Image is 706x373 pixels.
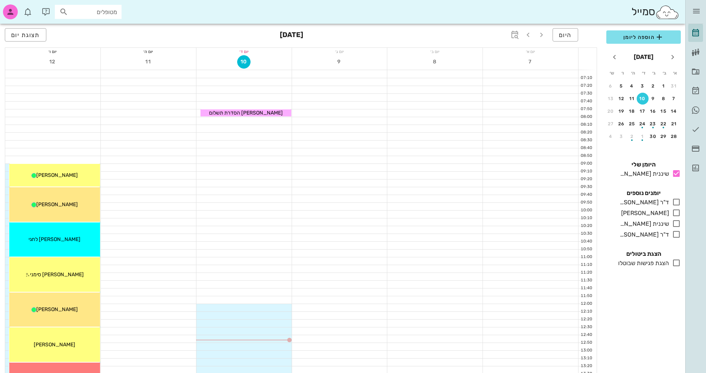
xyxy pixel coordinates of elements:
button: 13 [605,93,617,105]
div: 9 [647,96,659,101]
th: ג׳ [649,67,659,79]
div: 13:20 [579,363,594,369]
div: שיננית [PERSON_NAME] [617,169,669,178]
span: 12 [46,59,59,65]
div: [PERSON_NAME] [618,209,669,218]
button: 29 [658,131,670,142]
img: SmileCloud logo [655,5,679,20]
button: 5 [616,80,627,92]
button: 22 [658,118,670,130]
div: 11:30 [579,277,594,284]
span: 7 [524,59,537,65]
div: 1 [658,83,670,89]
button: 10 [237,55,251,69]
span: [PERSON_NAME] לחגי [29,236,80,242]
button: 4 [605,131,617,142]
h4: הצגת ביטולים [606,250,681,258]
button: 16 [647,105,659,117]
div: 12:20 [579,316,594,323]
button: 21 [668,118,680,130]
span: היום [559,32,572,39]
div: 7 [668,96,680,101]
div: 07:30 [579,90,594,97]
span: תג [22,6,26,10]
span: [PERSON_NAME] [34,341,75,348]
div: 22 [658,121,670,126]
button: הוספה ליומן [606,30,681,44]
div: 09:00 [579,161,594,167]
button: 2 [626,131,638,142]
button: [DATE] [631,50,656,65]
button: 12 [46,55,59,69]
button: 15 [658,105,670,117]
button: 26 [616,118,627,130]
button: 14 [668,105,680,117]
div: 29 [658,134,670,139]
div: 11:00 [579,254,594,260]
span: 9 [333,59,346,65]
button: 30 [647,131,659,142]
div: 11:20 [579,270,594,276]
button: 11 [142,55,155,69]
span: [PERSON_NAME] [36,172,78,178]
button: 28 [668,131,680,142]
div: 4 [626,83,638,89]
button: 17 [637,105,649,117]
div: 08:50 [579,153,594,159]
div: יום ב׳ [387,48,483,55]
div: יום ג׳ [292,48,387,55]
div: 10:50 [579,246,594,252]
div: 10:40 [579,238,594,245]
div: הצגת פגישות שבוטלו [615,259,669,268]
div: 09:50 [579,199,594,206]
div: יום ו׳ [5,48,100,55]
div: 10:20 [579,223,594,229]
div: ד"ר [PERSON_NAME] [617,230,669,239]
div: 12:30 [579,324,594,330]
div: 26 [616,121,627,126]
button: חודש הבא [608,50,621,64]
div: 15 [658,109,670,114]
div: שיננית [PERSON_NAME] [617,219,669,228]
div: יום א׳ [483,48,578,55]
button: 4 [626,80,638,92]
div: 27 [605,121,617,126]
div: 24 [637,121,649,126]
div: 13:00 [579,347,594,354]
span: [PERSON_NAME] [36,201,78,208]
button: 31 [668,80,680,92]
button: 23 [647,118,659,130]
button: 2 [647,80,659,92]
h4: היומן שלי [606,160,681,169]
h3: [DATE] [280,28,303,43]
div: 6 [605,83,617,89]
button: 27 [605,118,617,130]
div: 12:10 [579,308,594,315]
div: 08:30 [579,137,594,143]
div: 11:10 [579,262,594,268]
div: 11:50 [579,293,594,299]
div: סמייל [632,4,679,20]
div: 09:40 [579,192,594,198]
button: חודש שעבר [666,50,679,64]
div: 3 [637,83,649,89]
div: 2 [647,83,659,89]
div: 12 [616,96,627,101]
div: 11:40 [579,285,594,291]
div: 19 [616,109,627,114]
button: 10 [637,93,649,105]
th: ב׳ [660,67,669,79]
div: 13 [605,96,617,101]
div: 08:20 [579,129,594,136]
h4: יומנים נוספים [606,189,681,198]
button: תצוגת יום [5,28,46,42]
div: 09:30 [579,184,594,190]
div: 13:10 [579,355,594,362]
th: ד׳ [639,67,648,79]
div: 5 [616,83,627,89]
button: 1 [637,131,649,142]
button: 20 [605,105,617,117]
button: 6 [605,80,617,92]
button: 19 [616,105,627,117]
button: היום [553,28,578,42]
